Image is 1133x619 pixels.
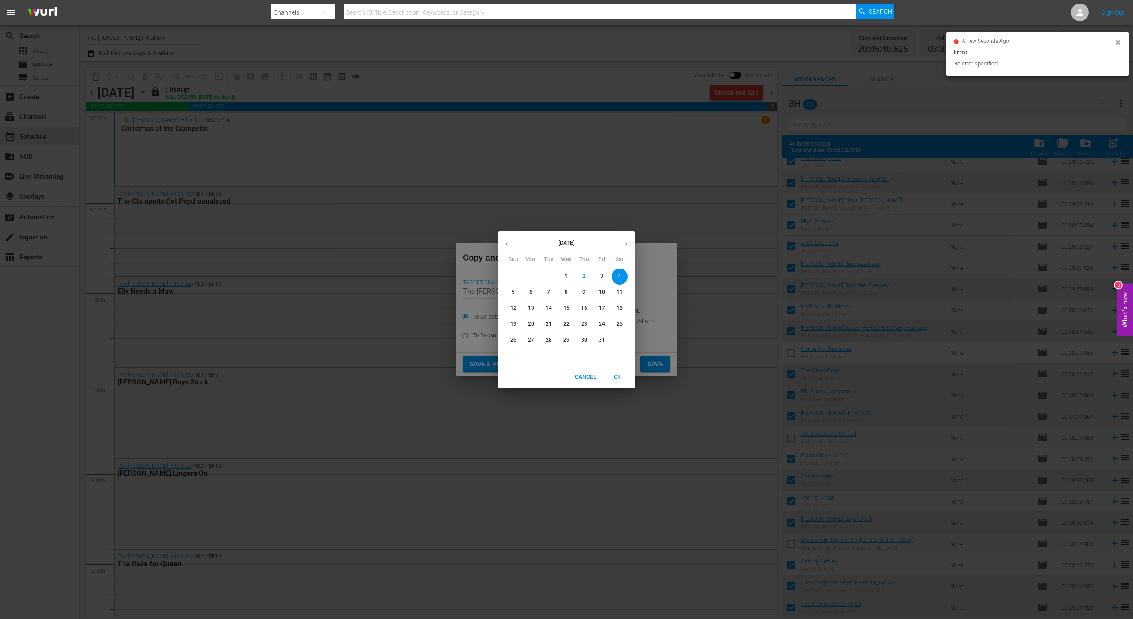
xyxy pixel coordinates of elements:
p: 18 [617,304,623,312]
button: 7 [541,285,557,300]
button: 13 [523,300,539,316]
div: No error specified [953,59,1112,68]
span: Search [869,4,892,19]
span: Mon [523,255,539,264]
button: 30 [576,332,592,348]
button: 18 [612,300,628,316]
span: Fri [594,255,610,264]
div: Error [953,47,1121,58]
img: ans4CAIJ8jUAAAAAAAAAAAAAAAAAAAAAAAAgQb4GAAAAAAAAAAAAAAAAAAAAAAAAJMjXAAAAAAAAAAAAAAAAAAAAAAAAgAT5G... [21,2,64,23]
span: OK [607,373,628,382]
p: 28 [546,336,552,344]
button: 15 [559,300,574,316]
p: 24 [599,320,605,328]
p: 13 [528,304,534,312]
p: 12 [510,304,516,312]
button: 28 [541,332,557,348]
button: 3 [594,269,610,285]
button: 26 [505,332,521,348]
p: 30 [581,336,587,344]
p: 31 [599,336,605,344]
p: 19 [510,320,516,328]
button: Open Feedback Widget [1117,283,1133,336]
span: Wed [559,255,574,264]
p: 22 [563,320,570,328]
button: 5 [505,285,521,300]
button: 21 [541,316,557,332]
button: 6 [523,285,539,300]
button: 11 [612,285,628,300]
span: Sun [505,255,521,264]
p: 23 [581,320,587,328]
p: 4 [618,273,621,280]
p: 25 [617,320,623,328]
span: Thu [576,255,592,264]
button: 9 [576,285,592,300]
button: 4 [612,269,628,285]
p: 11 [617,288,623,296]
p: 29 [563,336,570,344]
span: Tue [541,255,557,264]
span: a few seconds ago [962,38,1009,45]
button: 24 [594,316,610,332]
button: 20 [523,316,539,332]
button: OK [603,370,632,384]
p: 9 [582,288,586,296]
button: 2 [576,269,592,285]
button: 19 [505,316,521,332]
p: 3 [600,273,603,280]
span: menu [5,7,16,18]
p: 20 [528,320,534,328]
button: 22 [559,316,574,332]
p: 26 [510,336,516,344]
button: 31 [594,332,610,348]
p: 5 [512,288,515,296]
button: 14 [541,300,557,316]
button: 12 [505,300,521,316]
p: 7 [547,288,550,296]
p: 1 [565,273,568,280]
p: 6 [529,288,532,296]
p: 10 [599,288,605,296]
button: 29 [559,332,574,348]
p: 8 [565,288,568,296]
button: 1 [559,269,574,285]
button: 27 [523,332,539,348]
button: 23 [576,316,592,332]
p: 21 [546,320,552,328]
span: Sat [612,255,628,264]
p: [DATE] [515,239,618,247]
button: Cancel [571,370,600,384]
p: 16 [581,304,587,312]
p: 15 [563,304,570,312]
p: 2 [582,273,586,280]
p: 17 [599,304,605,312]
button: 25 [612,316,628,332]
button: 10 [594,285,610,300]
p: 14 [546,304,552,312]
div: 3 [1115,281,1122,288]
p: 27 [528,336,534,344]
button: 8 [559,285,574,300]
button: 16 [576,300,592,316]
span: Cancel [575,373,596,382]
button: 17 [594,300,610,316]
a: Sign Out [1102,9,1125,16]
